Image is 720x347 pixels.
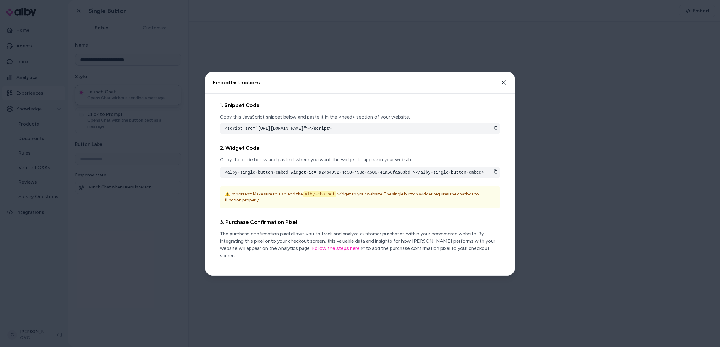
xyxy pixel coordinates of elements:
[220,144,500,152] h2: 2. Widget Code
[220,113,500,121] p: Copy this JavaScript snippet below and paste it in the <head> section of your website.
[303,191,336,197] code: alby-chatbot
[220,218,500,227] h2: 3. Purchase Confirmation Pixel
[220,230,500,259] p: The purchase confirmation pixel allows you to track and analyze customer purchases within your ec...
[312,245,365,251] a: Follow the steps here
[220,156,500,163] p: Copy the code below and paste it where you want the widget to appear in your website.
[225,126,495,132] pre: <script src="[URL][DOMAIN_NAME]"></script>
[225,191,495,203] p: ⚠️ Important: Make sure to also add the widget to your website. The single button widget requires...
[220,101,500,110] h2: 1. Snippet Code
[213,80,260,85] h2: Embed Instructions
[225,169,495,175] pre: <alby-single-button-embed widget-id="a24b4092-4c98-458d-a586-41a56faa83bd"></alby-single-button-e...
